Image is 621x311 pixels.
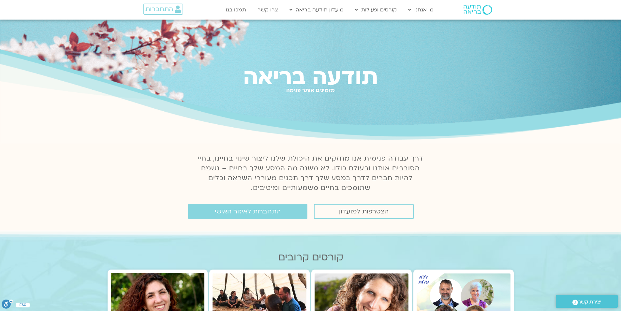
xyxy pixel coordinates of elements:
[464,5,492,15] img: תודעה בריאה
[194,154,427,193] p: דרך עבודה פנימית אנו מחזקים את היכולת שלנו ליצור שינוי בחיינו, בחיי הסובבים אותנו ובעולם כולו. לא...
[254,4,281,16] a: צרו קשר
[352,4,400,16] a: קורסים ופעילות
[145,6,173,13] span: התחברות
[286,4,347,16] a: מועדון תודעה בריאה
[314,204,414,219] a: הצטרפות למועדון
[215,208,281,215] span: התחברות לאיזור האישי
[143,4,183,15] a: התחברות
[556,295,618,308] a: יצירת קשר
[339,208,389,215] span: הצטרפות למועדון
[405,4,437,16] a: מי אנחנו
[578,298,601,306] span: יצירת קשר
[223,4,249,16] a: תמכו בנו
[108,252,514,263] h2: קורסים קרובים
[188,204,307,219] a: התחברות לאיזור האישי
